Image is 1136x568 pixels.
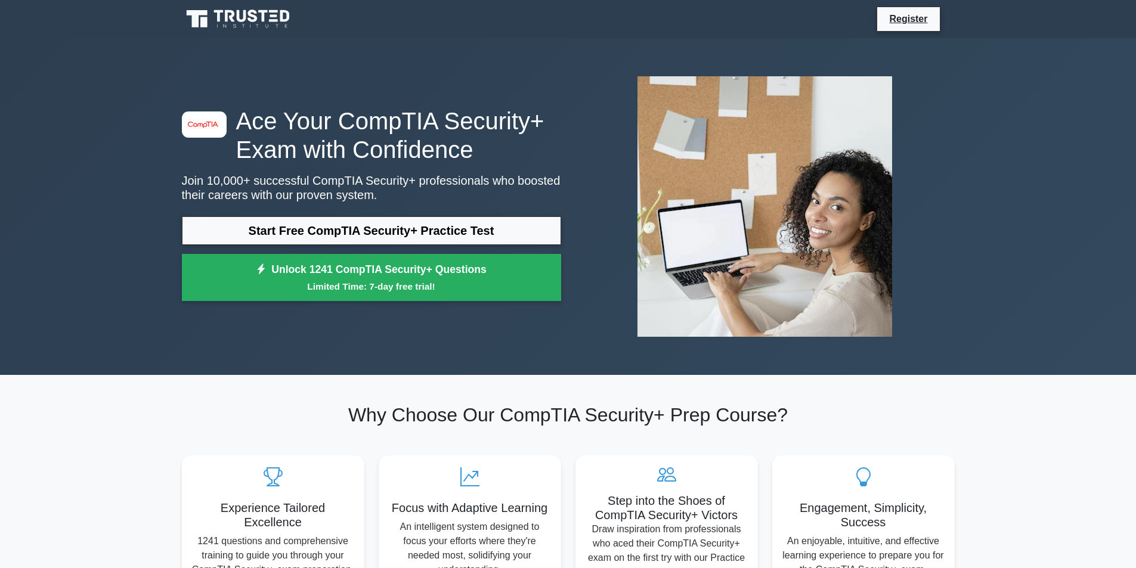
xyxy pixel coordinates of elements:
[585,493,748,522] h5: Step into the Shoes of CompTIA Security+ Victors
[182,254,561,302] a: Unlock 1241 CompTIA Security+ QuestionsLimited Time: 7-day free trial!
[182,216,561,245] a: Start Free CompTIA Security+ Practice Test
[182,173,561,202] p: Join 10,000+ successful CompTIA Security+ professionals who boosted their careers with our proven...
[182,107,561,164] h1: Ace Your CompTIA Security+ Exam with Confidence
[182,404,955,426] h2: Why Choose Our CompTIA Security+ Prep Course?
[197,280,546,293] small: Limited Time: 7-day free trial!
[782,501,945,529] h5: Engagement, Simplicity, Success
[388,501,552,515] h5: Focus with Adaptive Learning
[191,501,355,529] h5: Experience Tailored Excellence
[882,11,934,26] a: Register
